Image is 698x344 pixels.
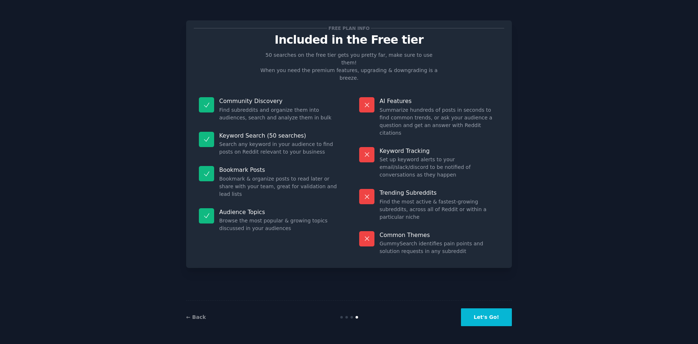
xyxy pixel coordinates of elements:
[219,166,339,174] p: Bookmark Posts
[219,217,339,232] dd: Browse the most popular & growing topics discussed in your audiences
[380,147,499,155] p: Keyword Tracking
[219,106,339,122] dd: Find subreddits and organize them into audiences, search and analyze them in bulk
[257,51,441,82] p: 50 searches on the free tier gets you pretty far, make sure to use them! When you need the premiu...
[219,208,339,216] p: Audience Topics
[380,198,499,221] dd: Find the most active & fastest-growing subreddits, across all of Reddit or within a particular niche
[186,314,206,320] a: ← Back
[194,33,504,46] p: Included in the Free tier
[380,156,499,179] dd: Set up keyword alerts to your email/slack/discord to be notified of conversations as they happen
[380,97,499,105] p: AI Features
[380,231,499,239] p: Common Themes
[380,106,499,137] dd: Summarize hundreds of posts in seconds to find common trends, or ask your audience a question and...
[219,175,339,198] dd: Bookmark & organize posts to read later or share with your team, great for validation and lead lists
[219,132,339,139] p: Keyword Search (50 searches)
[219,97,339,105] p: Community Discovery
[461,308,512,326] button: Let's Go!
[380,189,499,197] p: Trending Subreddits
[219,141,339,156] dd: Search any keyword in your audience to find posts on Reddit relevant to your business
[327,24,371,32] span: Free plan info
[380,240,499,255] dd: GummySearch identifies pain points and solution requests in any subreddit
